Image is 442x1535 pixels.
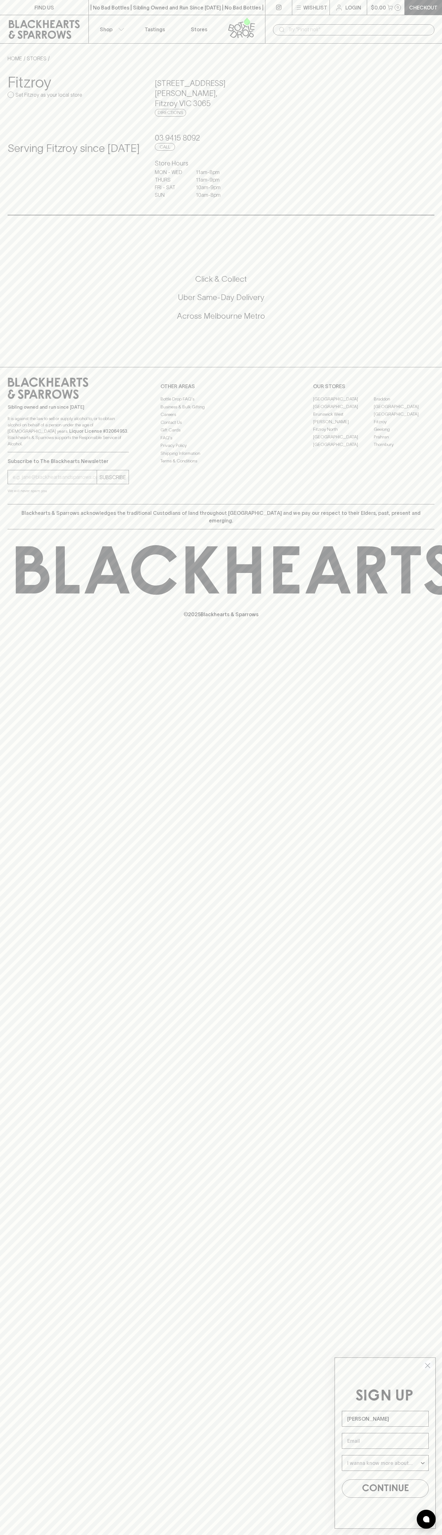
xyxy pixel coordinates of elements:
a: [GEOGRAPHIC_DATA] [374,410,434,418]
p: We will never spam you [8,488,129,494]
a: Fitzroy North [313,425,374,433]
a: Stores [177,15,221,43]
button: Close dialog [422,1360,433,1371]
h5: 03 9415 8092 [155,133,287,143]
p: 11am - 9pm [196,176,227,184]
p: OUR STORES [313,382,434,390]
div: Call to action block [8,249,434,354]
p: Sibling owned and run since [DATE] [8,404,129,410]
a: STORES [27,56,46,61]
p: Login [345,4,361,11]
a: Thornbury [374,441,434,448]
a: Call [155,143,175,151]
h3: Fitzroy [8,73,140,91]
a: Bottle Drop FAQ's [160,395,282,403]
p: Wishlist [303,4,327,11]
input: Try "Pinot noir" [288,25,429,35]
a: Shipping Information [160,449,282,457]
p: THURS [155,176,186,184]
a: [GEOGRAPHIC_DATA] [313,403,374,410]
button: CONTINUE [342,1479,429,1498]
p: OTHER AREAS [160,382,282,390]
p: 10am - 9pm [196,184,227,191]
a: Directions [155,109,186,117]
a: Terms & Conditions [160,457,282,465]
div: FLYOUT Form [328,1351,442,1535]
p: 0 [397,6,399,9]
p: Blackhearts & Sparrows acknowledges the traditional Custodians of land throughout [GEOGRAPHIC_DAT... [12,509,430,524]
p: 10am - 8pm [196,191,227,199]
button: Shop [89,15,133,43]
p: Shop [100,26,112,33]
input: Email [342,1433,429,1449]
img: bubble-icon [423,1516,429,1522]
h6: Store Hours [155,158,287,168]
input: I wanna know more about... [347,1455,420,1471]
a: HOME [8,56,22,61]
p: Set Fitzroy as your local store [15,91,82,99]
a: Privacy Policy [160,442,282,449]
h5: Click & Collect [8,274,434,284]
a: Business & Bulk Gifting [160,403,282,411]
a: [GEOGRAPHIC_DATA] [313,395,374,403]
a: Fitzroy [374,418,434,425]
h4: Serving Fitzroy since [DATE] [8,142,140,155]
p: SUN [155,191,186,199]
a: FAQ's [160,434,282,442]
p: SUBSCRIBE [100,473,126,481]
a: Geelong [374,425,434,433]
p: It is against the law to sell or supply alcohol to, or to obtain alcohol on behalf of a person un... [8,415,129,447]
span: SIGN UP [355,1389,413,1404]
h5: [STREET_ADDRESS][PERSON_NAME] , Fitzroy VIC 3065 [155,78,287,109]
a: Braddon [374,395,434,403]
h5: Uber Same-Day Delivery [8,292,434,303]
a: Tastings [133,15,177,43]
a: Prahran [374,433,434,441]
p: Tastings [145,26,165,33]
a: Contact Us [160,418,282,426]
button: Show Options [420,1455,426,1471]
a: [GEOGRAPHIC_DATA] [313,433,374,441]
p: MON - WED [155,168,186,176]
a: Gift Cards [160,426,282,434]
p: FIND US [34,4,54,11]
p: Subscribe to The Blackhearts Newsletter [8,457,129,465]
a: [GEOGRAPHIC_DATA] [313,441,374,448]
p: 11am - 8pm [196,168,227,176]
a: [PERSON_NAME] [313,418,374,425]
p: $0.00 [371,4,386,11]
a: Brunswick West [313,410,374,418]
p: FRI - SAT [155,184,186,191]
h5: Across Melbourne Metro [8,311,434,321]
strong: Liquor License #32064953 [69,429,127,434]
p: Stores [191,26,207,33]
button: SUBSCRIBE [97,470,129,484]
p: Checkout [409,4,438,11]
input: e.g. jane@blackheartsandsparrows.com.au [13,472,97,482]
a: Careers [160,411,282,418]
input: Name [342,1411,429,1427]
a: [GEOGRAPHIC_DATA] [374,403,434,410]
